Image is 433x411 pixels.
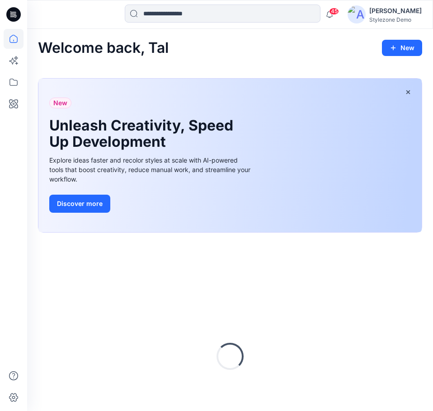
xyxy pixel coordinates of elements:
span: New [53,98,67,108]
h1: Unleash Creativity, Speed Up Development [49,117,239,150]
h2: Welcome back, Tal [38,40,169,56]
span: 45 [329,8,339,15]
button: New [382,40,422,56]
div: Stylezone Demo [369,16,422,23]
button: Discover more [49,195,110,213]
div: Explore ideas faster and recolor styles at scale with AI-powered tools that boost creativity, red... [49,155,253,184]
a: Discover more [49,195,253,213]
img: avatar [348,5,366,23]
div: [PERSON_NAME] [369,5,422,16]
